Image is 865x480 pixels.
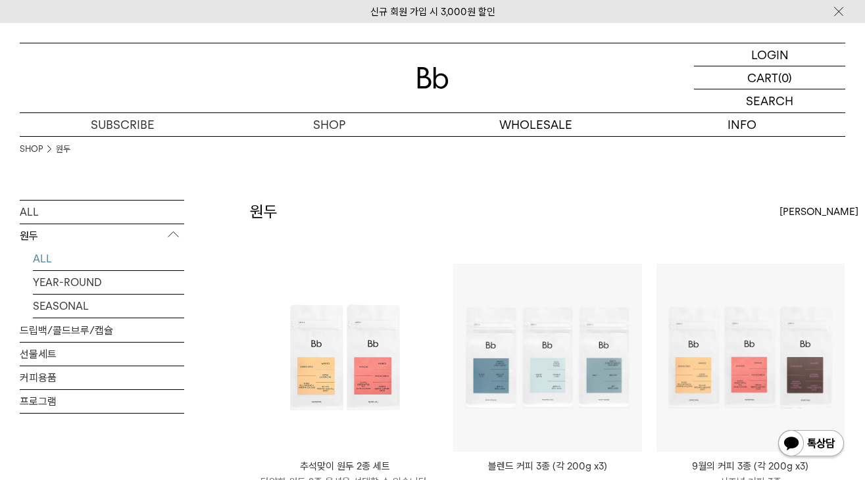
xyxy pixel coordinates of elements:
[20,201,184,224] a: ALL
[20,113,226,136] a: SUBSCRIBE
[20,343,184,366] a: 선물세트
[20,319,184,342] a: 드립백/콜드브루/캡슐
[417,67,449,89] img: 로고
[747,66,778,89] p: CART
[33,247,184,270] a: ALL
[20,366,184,389] a: 커피용품
[56,143,70,156] a: 원두
[751,43,789,66] p: LOGIN
[777,429,845,460] img: 카카오톡 채널 1:1 채팅 버튼
[779,204,858,220] span: [PERSON_NAME]
[20,224,184,248] p: 원두
[251,264,439,452] img: 추석맞이 원두 2종 세트
[226,113,433,136] a: SHOP
[370,6,495,18] a: 신규 회원 가입 시 3,000원 할인
[33,295,184,318] a: SEASONAL
[656,264,845,452] img: 9월의 커피 3종 (각 200g x3)
[20,143,43,156] a: SHOP
[639,113,845,136] p: INFO
[20,390,184,413] a: 프로그램
[694,66,845,89] a: CART (0)
[694,43,845,66] a: LOGIN
[656,458,845,474] p: 9월의 커피 3종 (각 200g x3)
[453,264,641,452] img: 블렌드 커피 3종 (각 200g x3)
[746,89,793,112] p: SEARCH
[33,271,184,294] a: YEAR-ROUND
[778,66,792,89] p: (0)
[433,113,639,136] p: WHOLESALE
[250,201,278,223] h2: 원두
[251,458,439,474] p: 추석맞이 원두 2종 세트
[453,458,641,474] a: 블렌드 커피 3종 (각 200g x3)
